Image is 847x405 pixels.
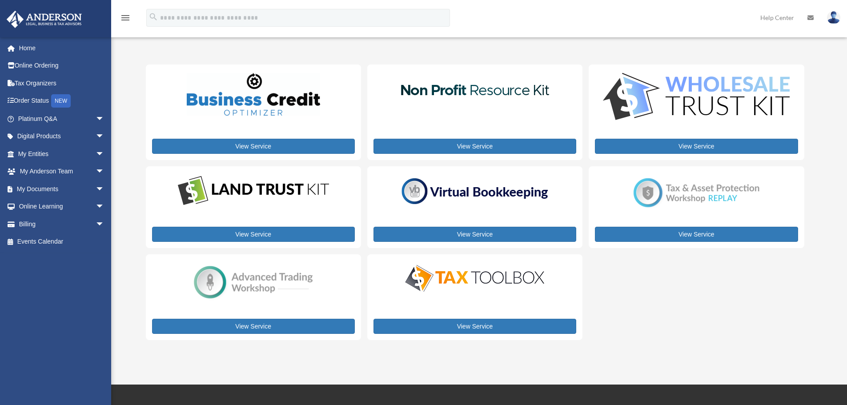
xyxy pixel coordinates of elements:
span: arrow_drop_down [96,180,113,198]
a: View Service [595,139,798,154]
a: My Documentsarrow_drop_down [6,180,118,198]
span: arrow_drop_down [96,110,113,128]
a: Platinum Q&Aarrow_drop_down [6,110,118,128]
a: View Service [152,227,355,242]
a: View Service [373,227,576,242]
span: arrow_drop_down [96,198,113,216]
a: My Entitiesarrow_drop_down [6,145,118,163]
a: View Service [373,319,576,334]
a: Order StatusNEW [6,92,118,110]
img: User Pic [827,11,840,24]
a: menu [120,16,131,23]
a: View Service [595,227,798,242]
i: search [149,12,158,22]
div: NEW [51,94,71,108]
a: Digital Productsarrow_drop_down [6,128,113,145]
a: Online Learningarrow_drop_down [6,198,118,216]
img: Anderson Advisors Platinum Portal [4,11,84,28]
span: arrow_drop_down [96,163,113,181]
a: View Service [152,139,355,154]
i: menu [120,12,131,23]
a: Tax Organizers [6,74,118,92]
a: View Service [152,319,355,334]
span: arrow_drop_down [96,215,113,233]
a: Home [6,39,118,57]
a: Online Ordering [6,57,118,75]
a: My Anderson Teamarrow_drop_down [6,163,118,180]
a: View Service [373,139,576,154]
span: arrow_drop_down [96,128,113,146]
span: arrow_drop_down [96,145,113,163]
a: Events Calendar [6,233,118,251]
a: Billingarrow_drop_down [6,215,118,233]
